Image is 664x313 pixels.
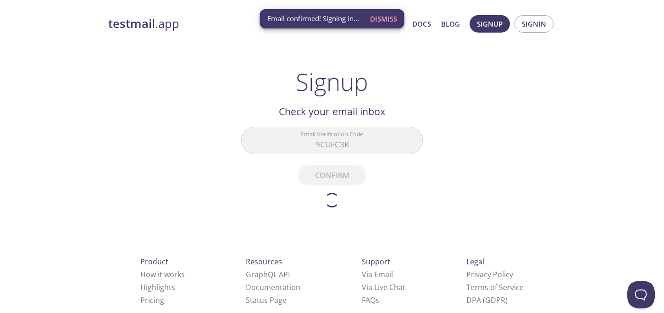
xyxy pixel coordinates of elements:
[466,257,484,267] span: Legal
[441,18,460,30] a: Blog
[246,269,290,279] a: GraphQL API
[515,15,553,33] button: Signin
[140,295,164,305] a: Pricing
[246,295,287,305] a: Status Page
[477,18,503,30] span: Signup
[466,269,513,279] a: Privacy Policy
[522,18,546,30] span: Signin
[140,269,185,279] a: How it works
[370,13,397,25] span: Dismiss
[140,257,168,267] span: Product
[412,18,431,30] a: Docs
[140,282,175,292] a: Highlights
[108,16,155,32] strong: testmail
[241,104,423,119] h2: Check your email inbox
[362,295,379,305] a: FAQ
[366,10,401,28] button: Dismiss
[362,282,405,292] a: Via Live Chat
[362,257,390,267] span: Support
[627,281,655,308] iframe: Help Scout Beacon - Open
[267,14,359,23] span: Email confirmed! Signing in...
[466,282,524,292] a: Terms of Service
[246,282,300,292] a: Documentation
[470,15,510,33] button: Signup
[362,269,393,279] a: Via Email
[246,257,282,267] span: Resources
[466,295,508,305] a: DPA (GDPR)
[376,295,379,305] span: s
[108,16,324,32] a: testmail.app
[296,68,368,95] h1: Signup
